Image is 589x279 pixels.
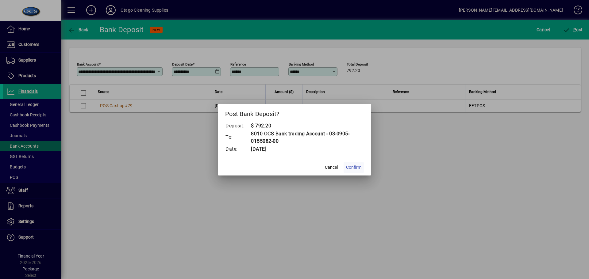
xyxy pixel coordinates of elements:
td: [DATE] [251,145,364,153]
td: $ 792.20 [251,122,364,130]
span: Cancel [325,164,338,171]
button: Cancel [321,162,341,173]
td: 8010 OCS Bank trading Account - 03-0905-0155082-00 [251,130,364,145]
td: To: [225,130,251,145]
td: Date: [225,145,251,153]
span: Confirm [346,164,361,171]
button: Confirm [344,162,364,173]
h2: Post Bank Deposit? [218,104,371,122]
td: Deposit: [225,122,251,130]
